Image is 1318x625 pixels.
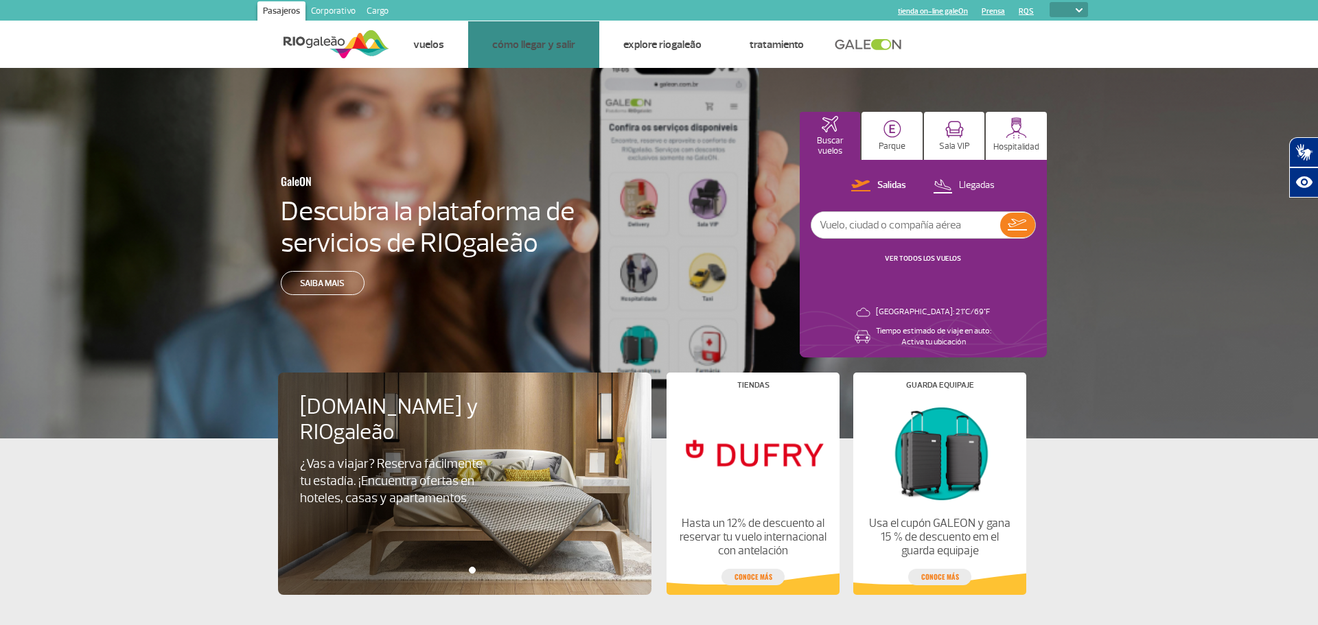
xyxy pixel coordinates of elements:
[678,400,828,506] img: Tiendas
[959,179,995,192] p: Llegadas
[883,120,901,138] img: carParkingHome.svg
[492,38,575,51] a: Cómo llegar y salir
[881,253,965,264] button: VER TODOS LOS VUELOS
[898,7,968,16] a: tienda on-line galeOn
[1019,7,1034,16] a: RQS
[986,112,1047,160] button: Hospitalidad
[281,167,510,196] h3: GaleON
[281,271,365,295] a: Saiba mais
[906,381,974,389] h4: Guarda equipaje
[1006,117,1027,139] img: hospitality.svg
[865,517,1015,558] p: Usa el cupón GALEON y gana 15 % de descuento em el guarda equipaje
[1289,137,1318,198] div: Plugin de acessibilidade da Hand Talk.
[982,7,1005,16] a: Prensa
[811,212,1000,238] input: Vuelo, ciudad o compañía aérea
[945,121,964,138] img: vipRoom.svg
[885,254,961,263] a: VER TODOS LOS VUELOS
[929,177,999,195] button: Llegadas
[721,569,785,585] a: conoce más
[879,141,905,152] p: Parque
[993,142,1039,152] p: Hospitalidad
[847,177,910,195] button: Salidas
[750,38,804,51] a: Tratamiento
[623,38,702,51] a: Explore RIOgaleão
[257,1,305,23] a: Pasajeros
[300,394,518,445] h4: [DOMAIN_NAME] y RIOgaleão
[865,400,1015,506] img: Guarda equipaje
[1289,137,1318,167] button: Abrir tradutor de língua de sinais.
[800,112,861,160] button: Buscar vuelos
[1289,167,1318,198] button: Abrir recursos assistivos.
[807,136,854,156] p: Buscar vuelos
[678,517,828,558] p: Hasta un 12% de descuento al reservar tu vuelo internacional con antelación
[876,326,991,348] p: Tiempo estimado de viaje en auto: Activa tu ubicación
[281,196,577,259] h4: Descubra la plataforma de servicios de RIOgaleão
[924,112,985,160] button: Sala VIP
[822,116,838,132] img: airplaneHomeActive.svg
[300,456,495,507] p: ¿Vas a viajar? Reserva fácilmente tu estadía. ¡Encuentra ofertas en hoteles, casas y apartamentos
[305,1,361,23] a: Corporativo
[361,1,394,23] a: Cargo
[300,394,629,507] a: [DOMAIN_NAME] y RIOgaleão¿Vas a viajar? Reserva fácilmente tu estadía. ¡Encuentra ofertas en hote...
[862,112,923,160] button: Parque
[876,307,990,318] p: [GEOGRAPHIC_DATA]: 21°C/69°F
[877,179,906,192] p: Salidas
[939,141,970,152] p: Sala VIP
[737,381,770,389] h4: Tiendas
[413,38,444,51] a: Vuelos
[908,569,971,585] a: conoce más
